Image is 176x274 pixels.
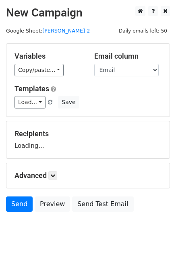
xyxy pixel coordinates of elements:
a: Copy/paste... [14,64,64,76]
a: [PERSON_NAME] 2 [42,28,90,34]
div: Loading... [14,129,162,150]
h2: New Campaign [6,6,170,20]
a: Preview [35,196,70,212]
a: Load... [14,96,46,108]
h5: Variables [14,52,82,61]
h5: Advanced [14,171,162,180]
a: Templates [14,84,49,93]
button: Save [58,96,79,108]
a: Daily emails left: 50 [116,28,170,34]
small: Google Sheet: [6,28,90,34]
h5: Email column [94,52,162,61]
span: Daily emails left: 50 [116,27,170,35]
a: Send [6,196,33,212]
h5: Recipients [14,129,162,138]
a: Send Test Email [72,196,133,212]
